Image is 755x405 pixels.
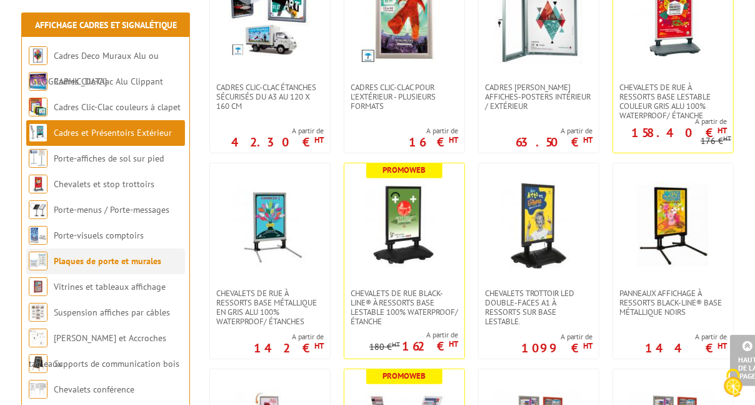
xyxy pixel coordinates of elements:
sup: HT [717,341,727,351]
span: Cadres Clic-Clac pour l'extérieur - PLUSIEURS FORMATS [351,83,458,111]
span: A partir de [231,126,324,136]
a: Cadres et Présentoirs Extérieur [54,127,172,138]
a: Chevalets conférence [54,384,134,395]
a: Suspension affiches par câbles [54,307,170,318]
b: Promoweb [383,165,426,175]
img: Porte-visuels comptoirs [29,226,47,245]
a: [PERSON_NAME] et Accroches tableaux [29,332,166,369]
a: Cadres Clic-Clac étanches sécurisés du A3 au 120 x 160 cm [210,83,330,111]
a: Chevalets de rue à ressorts base lestable couleur Gris Alu 100% waterproof/ étanche [613,83,733,120]
img: Chevalets de rue à ressorts base métallique en Gris Alu 100% WATERPROOF/ Étanches [226,182,314,270]
a: Affichage Cadres et Signalétique [35,19,177,31]
p: 176 € [701,136,731,146]
span: A partir de [521,332,592,342]
span: A partir de [409,126,458,136]
img: Chevalets et stop trottoirs [29,175,47,193]
p: 162 € [402,342,458,350]
sup: HT [723,134,731,143]
span: A partir de [613,116,727,126]
img: Cimaises et Accroches tableaux [29,329,47,347]
span: Chevalets de rue à ressorts base métallique en Gris Alu 100% WATERPROOF/ Étanches [216,289,324,326]
sup: HT [314,135,324,145]
a: Cadres Clic-Clac Alu Clippant [54,76,163,87]
a: Porte-affiches de sol sur pied [54,153,164,164]
p: 158.40 € [631,129,727,136]
img: Cadres Clic-Clac couleurs à clapet [29,98,47,116]
img: Porte-menus / Porte-messages [29,200,47,219]
p: 180 € [369,342,400,352]
span: A partir de [254,332,324,342]
sup: HT [717,125,727,136]
span: Cadres Clic-Clac étanches sécurisés du A3 au 120 x 160 cm [216,83,324,111]
img: Chevalets de rue Black-Line® à ressorts base lestable 100% WATERPROOF/ Étanche [361,182,448,270]
img: Vitrines et tableaux affichage [29,277,47,296]
sup: HT [583,135,592,145]
p: 16 € [409,138,458,146]
a: Cadres Clic-Clac couleurs à clapet [54,101,181,113]
a: Chevalets et stop trottoirs [54,178,154,190]
a: Vitrines et tableaux affichage [54,281,166,292]
sup: HT [449,339,458,349]
a: Chevalets de rue Black-Line® à ressorts base lestable 100% WATERPROOF/ Étanche [344,289,464,326]
p: 42.30 € [231,138,324,146]
a: Supports de communication bois [54,358,179,369]
span: Cadres [PERSON_NAME] affiches-posters intérieur / extérieur [485,83,592,111]
span: Chevalets de rue Black-Line® à ressorts base lestable 100% WATERPROOF/ Étanche [351,289,458,326]
span: Panneaux affichage à ressorts Black-Line® base métallique Noirs [619,289,727,317]
a: Porte-menus / Porte-messages [54,204,169,215]
p: 144 € [645,344,727,352]
span: Chevalets de rue à ressorts base lestable couleur Gris Alu 100% waterproof/ étanche [619,83,727,120]
span: A partir de [516,126,592,136]
img: Cookies (fenêtre modale) [717,367,749,399]
span: A partir de [369,330,458,340]
img: Chevalets Trottoir LED double-faces A1 à ressorts sur base lestable. [495,182,582,270]
img: Cadres Deco Muraux Alu ou Bois [29,46,47,65]
img: Plaques de porte et murales [29,252,47,270]
img: Chevalets conférence [29,380,47,399]
a: Chevalets de rue à ressorts base métallique en Gris Alu 100% WATERPROOF/ Étanches [210,289,330,326]
sup: HT [583,341,592,351]
a: Cadres Clic-Clac pour l'extérieur - PLUSIEURS FORMATS [344,83,464,111]
img: Porte-affiches de sol sur pied [29,149,47,168]
p: 1099 € [521,344,592,352]
a: Panneaux affichage à ressorts Black-Line® base métallique Noirs [613,289,733,317]
a: Cadres [PERSON_NAME] affiches-posters intérieur / extérieur [479,83,599,111]
a: Cadres Deco Muraux Alu ou [GEOGRAPHIC_DATA] [29,50,159,87]
sup: HT [392,340,400,349]
sup: HT [449,135,458,145]
button: Cookies (fenêtre modale) [711,362,755,405]
a: Chevalets Trottoir LED double-faces A1 à ressorts sur base lestable. [479,289,599,326]
b: Promoweb [383,371,426,381]
a: Plaques de porte et murales [54,255,161,267]
a: Porte-visuels comptoirs [54,230,144,241]
img: Suspension affiches par câbles [29,303,47,322]
img: Cadres et Présentoirs Extérieur [29,123,47,142]
p: 142 € [254,344,324,352]
p: 63.50 € [516,138,592,146]
img: Panneaux affichage à ressorts Black-Line® base métallique Noirs [629,182,717,270]
span: Chevalets Trottoir LED double-faces A1 à ressorts sur base lestable. [485,289,592,326]
sup: HT [314,341,324,351]
span: A partir de [645,332,727,342]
